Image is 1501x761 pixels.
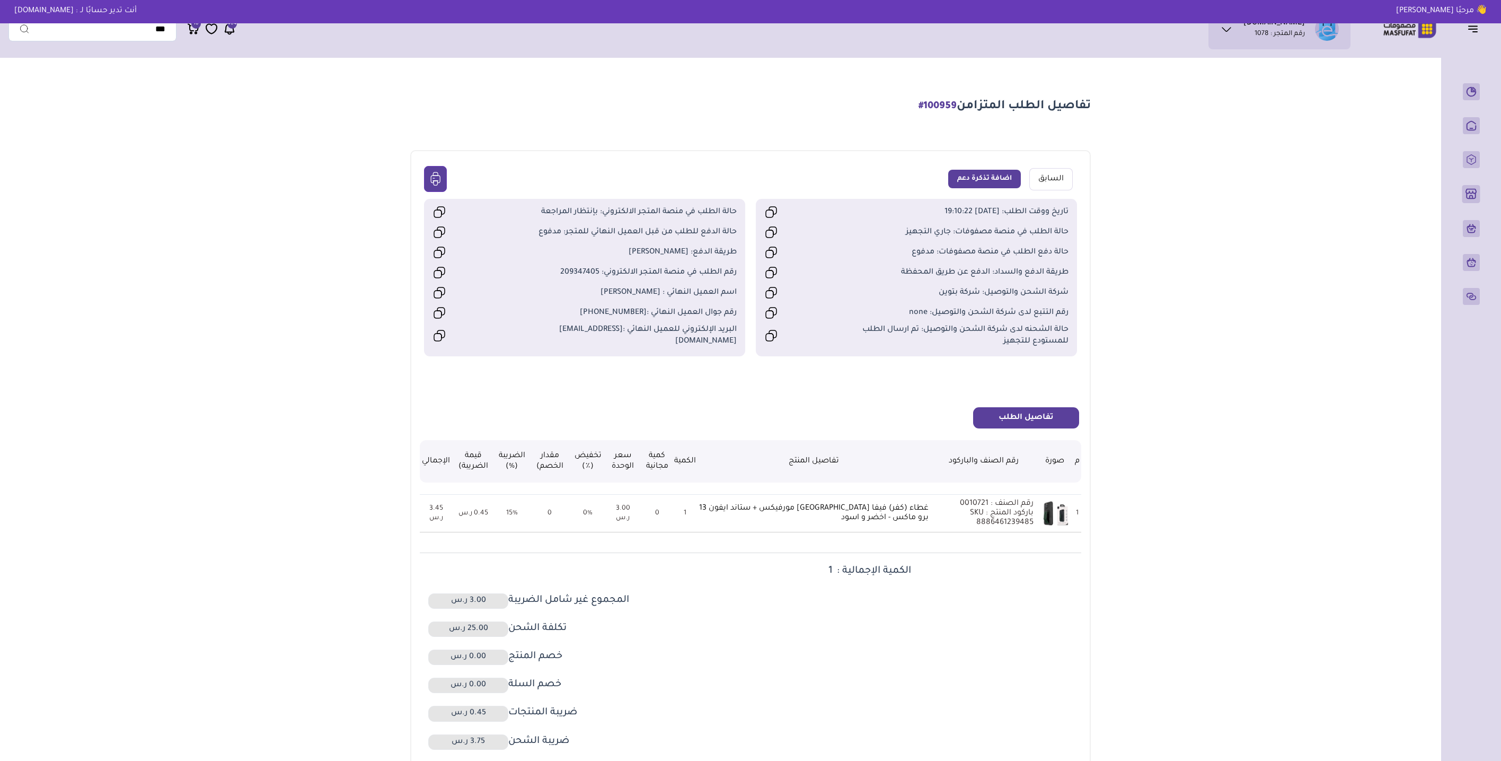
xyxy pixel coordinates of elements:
[840,267,1068,278] span: طريقة الدفع والسداد: الدفع عن طريق المحفظة
[840,226,1068,238] span: حالة الطلب في منصة مصفوفات: جاري التجهيز
[428,650,562,665] h5: خصم المنتج
[223,22,236,36] a: 404
[1039,497,1071,529] img: Image Description
[1376,19,1444,39] img: Logo
[420,494,452,532] td: 3.45 ر.س
[509,287,737,299] span: اسم العميل النهائي : [PERSON_NAME]
[973,407,1079,428] button: تفاصيل الطلب
[452,494,494,532] td: 0.45 ر.س
[509,247,737,258] span: طريقة الدفع: [PERSON_NAME]
[606,440,640,483] th: سعر الوحدة
[428,734,508,750] span: 3.75 ر.س
[840,287,1068,299] span: شركة الشحن والتوصيل: شركة بتوين
[1388,5,1495,17] p: 👋 مرحبًا [PERSON_NAME]
[840,324,1068,348] span: حالة الشحنه لدى شركة الشحن والتوصيل: تم ارسال الطلب للمستودع للتجهيز
[428,678,508,693] span: 0.00 ر.س
[1315,17,1339,41] img: eShop.sa
[840,206,1068,218] span: تاريخ ووقت الطلب: [DATE] 19:10:22
[640,494,674,532] td: 0
[509,226,737,238] span: حالة الدفع للطلب من قبل العميل النهائي للمتجر: مدفوع
[428,706,577,721] h5: ضريبة المنتجات
[529,440,570,483] th: مقدار الخصم)
[494,494,529,532] td: 15%
[420,440,452,483] th: الإجمالي
[919,98,1091,115] h1: تفاصيل الطلب المتزامن
[570,494,606,532] td: 0%
[428,622,567,637] h5: تكلفة الشحن
[919,101,957,112] span: #100959
[428,593,629,609] h5: المجموع غير شامل الضريبة
[840,247,1068,258] span: حالة دفع الطلب في منصة مصفوفات: مدفوع
[696,440,931,483] th: تفاصيل المنتج
[509,267,737,278] span: رقم الطلب في منصة المتجر الالكتروني: 209347405
[1440,700,1488,748] iframe: Webchat Widget
[509,206,737,218] span: حالة الطلب في منصة المتجر الالكتروني: بإنتظار المراجعة
[428,593,508,609] span: 3.00 ر.س
[699,504,929,523] a: غطاء (كفر) فيفا [GEOGRAPHIC_DATA] مورفيكس + ستاند ايفون 13 برو ماكس - اخضر و اسود
[193,19,199,29] span: 10
[428,706,508,721] span: 0.45 ر.س
[934,499,1033,509] p: رقم الصنف : 0010721
[1243,19,1305,29] h1: [DOMAIN_NAME]
[757,562,911,581] h5: الكمية الإجمالية :
[948,170,1021,188] button: اضافة تذكرة دعم
[570,440,606,483] th: تخفيض (٪)
[6,5,145,17] p: أنت تدير حسابًا لـ : [DOMAIN_NAME]
[674,494,696,532] td: 1
[529,494,570,532] td: 0
[1029,168,1073,190] a: السابق
[1036,440,1073,483] th: صورة
[428,678,561,693] h5: خصم السلة
[1255,29,1305,40] p: رقم المتجر : 1078
[606,494,640,532] td: 3.00 ر.س
[452,440,494,483] th: قيمة الضريبة)
[428,734,569,750] h5: ضريبة الشحن
[757,562,837,581] span: 1
[934,509,1033,528] p: باركود المنتج SKU : 8886461239485
[494,440,529,483] th: الضريبة (%)
[227,19,237,29] span: 404
[187,22,200,36] a: 10
[1073,440,1081,483] th: م
[509,324,737,348] span: البريد الإلكتروني للعميل النهائي : [EMAIL_ADDRESS][DOMAIN_NAME]
[1073,494,1081,532] td: 1
[931,440,1036,483] th: رقم الصنف والباركود
[580,309,647,317] span: [PHONE_NUMBER]
[428,650,508,665] span: 0.00 ر.س
[840,307,1068,319] span: رقم التتبع لدى شركة الشحن والتوصيل: none
[674,440,696,483] th: الكمية
[640,440,674,483] th: كمية مجانية
[509,307,737,319] span: رقم جوال العميل النهائي :
[428,622,508,637] span: 25.00 ر.س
